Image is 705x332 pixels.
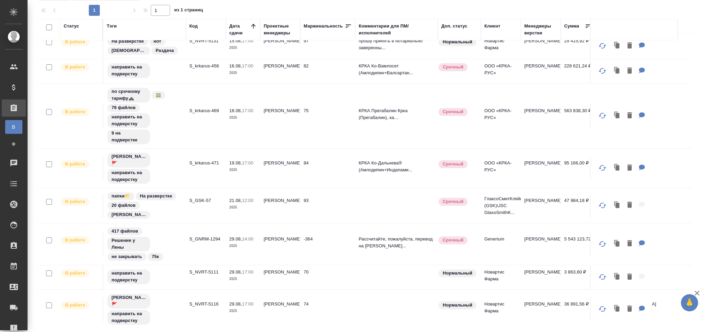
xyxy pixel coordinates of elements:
p: КРКА Ко-Вамлосет (Амлодипин+Валсартан... [359,63,434,76]
div: Менеджеры верстки [524,23,557,36]
button: Клонировать [611,109,624,123]
td: 563 838,30 ₽ [561,104,595,128]
div: Проектные менеджеры [264,23,297,36]
button: Для ПМ: Рассчитайте, пожалуйста, перевод на англ досье по ссылке https://disk.360.yandex.ru/d/kUW... [635,237,649,251]
p: [PERSON_NAME] [524,197,557,204]
td: 95 166,00 ₽ [561,156,595,180]
p: 2025 [229,308,257,314]
p: [PERSON_NAME] [524,236,557,243]
p: 2025 [229,276,257,282]
p: В работе [65,64,85,71]
td: [PERSON_NAME] [260,297,300,321]
td: 3 863,60 ₽ [561,265,595,289]
p: 17:00 [242,301,253,307]
p: [PERSON_NAME] [524,269,557,276]
p: ООО «КРКА-РУС» [484,63,517,76]
p: 29.08, [229,301,242,307]
button: Клонировать [611,161,624,175]
button: Удалить [624,109,635,123]
td: [PERSON_NAME] [260,232,300,256]
div: направить на подверстку [107,269,182,285]
p: 29.08, [229,269,242,275]
button: Клонировать [611,64,624,78]
button: Для ПМ: КРКА Прегабалин Крка (Прегабалин), капсулы, 300 мг, 225 мг, 200 мг, 150 мг, 100 мг, 75 мг... [635,109,649,123]
div: Код [189,23,198,30]
p: 19.08, [229,160,242,165]
p: [PERSON_NAME] [524,160,557,167]
p: 9 на подверстке [112,130,146,143]
p: В работе [65,237,85,244]
div: Оля Дмитриева 🚩, направить на подверстку [107,152,182,184]
p: по срочному тарифу🚓 [112,88,146,102]
p: направить на подверстку [112,114,146,127]
p: [PERSON_NAME]? [112,211,146,218]
p: Срочный [443,108,463,115]
p: В работе [65,198,85,205]
p: КРКА Прегабалин Крка (Прегабалин), ка... [359,107,434,121]
div: направить на подверстку [107,63,182,79]
p: 18.08, [229,108,242,113]
td: 82 [300,59,355,83]
div: Выставляет ПМ после принятия заказа от КМа [60,160,99,169]
div: Выставляется автоматически, если на указанный объем услуг необходимо больше времени в стандартном... [438,160,477,169]
td: 47 984,18 ₽ [561,194,595,218]
p: На разверстке [112,38,144,45]
div: Тэги [107,23,117,30]
div: Статус по умолчанию для стандартных заказов [438,38,477,47]
div: Выставляется автоматически, если на указанный объем услуг необходимо больше времени в стандартном... [438,107,477,117]
td: [PERSON_NAME] [260,59,300,83]
p: [PERSON_NAME] 🚩 [112,294,146,308]
div: Маржинальность [304,23,343,30]
div: Выставляет ПМ после принятия заказа от КМа [60,107,99,117]
div: Сумма [564,23,579,30]
button: Для ПМ: прошу принять в нотариально заверенный перевод. Оригиналов не будет., т.е. мы делаем пере... [635,39,649,53]
p: Рассчитайте, пожалуйста, перевод на [PERSON_NAME]... [359,236,434,249]
p: Срочный [443,64,463,71]
button: Обновить [594,301,611,317]
p: В работе [65,39,85,45]
td: 228 621,24 ₽ [561,59,595,83]
td: 74 [300,297,355,321]
button: Обновить [594,107,611,124]
p: ООО «КРКА-РУС» [484,160,517,173]
button: Удалить [624,64,635,78]
p: 2025 [229,69,257,76]
p: 21.08, [229,198,242,203]
p: 17:00 [242,160,253,165]
span: из 1 страниц [174,6,203,16]
p: S_NVRT-5111 [189,269,222,276]
p: направить на подверстку [112,310,146,324]
p: [PERSON_NAME] 🚩 [112,153,146,167]
p: В работе [65,302,85,309]
div: Доп. статус [441,23,467,30]
p: 17:00 [242,269,253,275]
p: Раздача [156,47,174,54]
button: Клонировать [611,302,624,316]
p: ГлаксоСмитКляйн (GSK)\JSC GlaxoSmithK... [484,195,517,216]
p: [PERSON_NAME] [524,38,557,44]
button: Обновить [594,63,611,79]
p: В работе [65,108,85,115]
div: Выставляет ПМ после принятия заказа от КМа [60,269,99,278]
div: Выставляет ПМ после принятия заказа от КМа [60,197,99,206]
p: 14:00 [242,236,253,242]
p: S_GSK-57 [189,197,222,204]
p: Нормальный [443,270,472,277]
a: В [5,120,22,134]
button: Для ПМ: КРКА Ко-Вамлосет (Амлодипин+Валсартан+Гидрохлоротиазид), таблетки, покрытые пленочной обо... [635,64,649,78]
button: Для ПМ: КРКА Ко-Дальнева® (Амлодипин+Индапамид+Периндоприл) таблетки 5 мг+0.625 мг+2 мг, 5 мг+1.2... [635,161,649,175]
p: S_NVRT-5116 [189,301,222,308]
button: Обновить [594,38,611,54]
p: 16.08, [229,63,242,68]
p: 17:00 [242,63,253,68]
p: [PERSON_NAME] [524,63,557,69]
button: Клонировать [611,270,624,284]
div: Дата сдачи [229,23,250,36]
td: 75 [300,104,355,128]
p: 2025 [229,204,257,211]
button: Удалить [624,161,635,175]
button: Удалить [624,302,635,316]
button: Для КМ: Перевод_Exforge (CMC)_PUBS 172763 [635,302,649,316]
p: Новартис Фарма [484,269,517,282]
p: Нормальный [443,39,472,45]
